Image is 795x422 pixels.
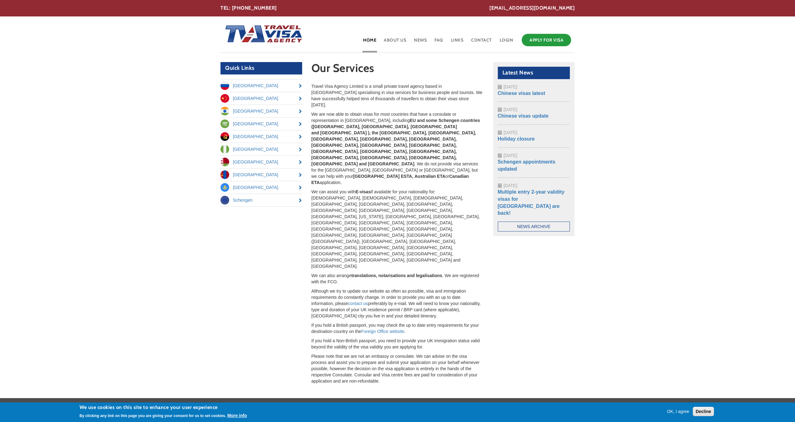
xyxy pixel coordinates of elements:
[311,118,480,166] strong: EU and some Schengen countries ([GEOGRAPHIC_DATA], [GEOGRAPHIC_DATA], [GEOGRAPHIC_DATA] and [GEOG...
[220,130,302,143] a: [GEOGRAPHIC_DATA]
[220,79,302,92] a: [GEOGRAPHIC_DATA]
[498,222,570,231] a: News Archive
[504,130,517,135] span: [DATE]
[665,408,692,415] button: OK, I agree
[361,329,404,334] a: Foreign Office website
[311,338,484,350] p: If you hold a Non-British passport, you need to provide your UK immigration status valid beyond t...
[356,189,371,194] strong: E-visas
[415,174,445,179] strong: Australian ETA
[504,183,517,188] span: [DATE]
[498,113,549,119] a: Chinese visas update
[311,288,484,319] p: Although we try to update our website as often as possible, visa and immigration requirements do ...
[498,159,556,172] a: Schengen appointments updated
[227,412,247,419] button: More info
[522,34,571,46] a: Apply for Visa
[220,156,302,168] a: [GEOGRAPHIC_DATA]
[79,404,247,411] h2: We use cookies on this site to enhance your user experience
[413,32,427,52] a: News
[383,32,407,52] a: About Us
[693,407,714,416] button: Decline
[498,67,570,79] h2: Latest News
[220,194,302,206] a: Schengen
[499,32,514,52] a: Login
[79,414,226,418] p: By clicking any link on this page you are giving your consent for us to set cookies.
[504,84,517,89] span: [DATE]
[470,32,493,52] a: Contact
[311,62,484,77] h1: Our Services
[311,353,484,384] p: Please note that we are not an embassy or consulate. We can advise on the visa process and assist...
[504,107,517,112] span: [DATE]
[311,272,484,285] p: We can also arrange . We are registered with the FCO.
[353,174,400,179] strong: [GEOGRAPHIC_DATA]
[498,136,535,141] a: Holiday closure
[311,83,484,108] p: Travel Visa Agency Limited is a small private travel agency based in [GEOGRAPHIC_DATA] specialisi...
[351,273,442,278] strong: translations, notarisations and legalisations
[348,301,368,306] a: contact us
[220,143,302,155] a: [GEOGRAPHIC_DATA]
[311,189,484,269] p: We can assist you with if available for your nationality for: [DEMOGRAPHIC_DATA], [DEMOGRAPHIC_DA...
[434,32,444,52] a: FAQ
[311,111,484,186] p: We are now able to obtain visas for most countries that have a consulate or representation in [GE...
[401,174,413,179] strong: ESTA,
[489,5,575,12] a: [EMAIL_ADDRESS][DOMAIN_NAME]
[220,19,303,50] img: Home
[498,91,545,96] a: Chinese visas latest
[362,32,377,52] a: Home
[450,32,464,52] a: Links
[220,105,302,117] a: [GEOGRAPHIC_DATA]
[220,5,575,12] div: TEL: [PHONE_NUMBER]
[220,92,302,105] a: [GEOGRAPHIC_DATA]
[220,168,302,181] a: [GEOGRAPHIC_DATA]
[498,189,565,216] a: Multiple entry 2-year validity visas for [GEOGRAPHIC_DATA] are back!
[504,153,517,158] span: [DATE]
[311,322,484,334] p: If you hold a British passport, you may check the up to date entry requirements for your destinat...
[220,118,302,130] a: [GEOGRAPHIC_DATA]
[220,181,302,194] a: [GEOGRAPHIC_DATA]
